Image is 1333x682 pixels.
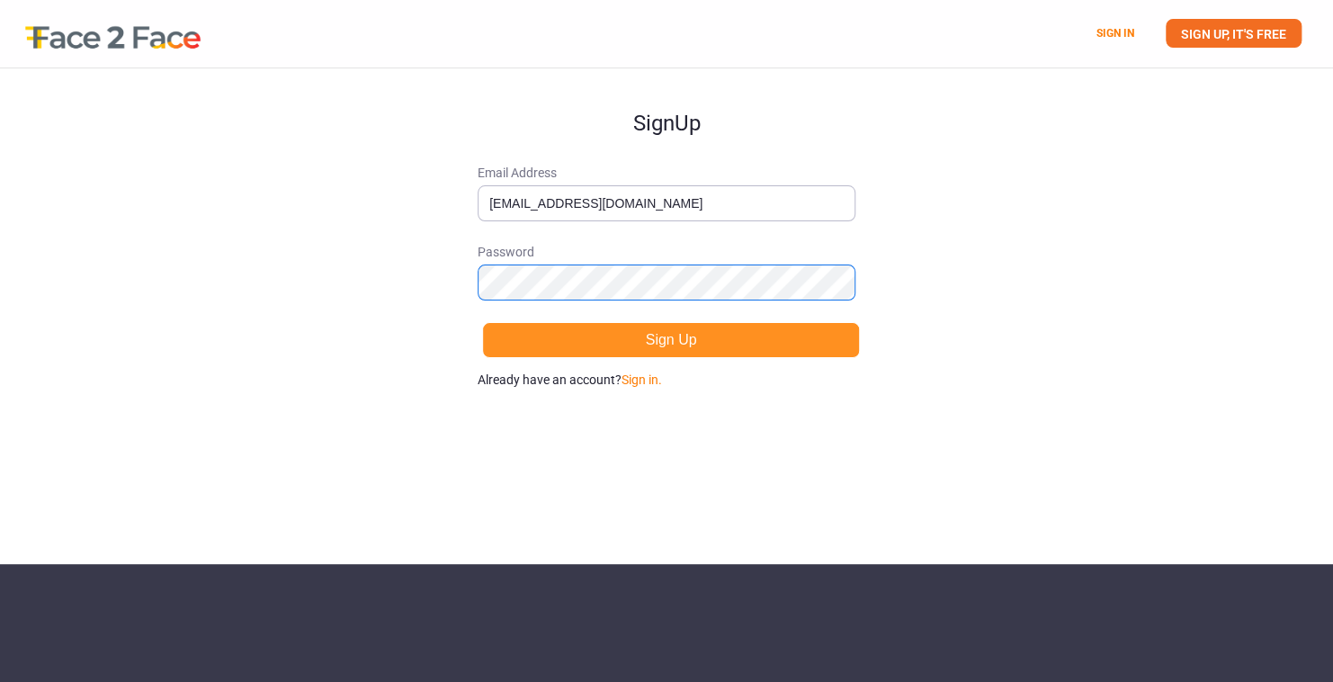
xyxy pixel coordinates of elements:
h1: Sign Up [478,68,855,135]
input: Password [478,265,855,301]
button: Sign Up [482,322,860,358]
a: SIGN UP, IT'S FREE [1166,19,1302,48]
a: Sign in. [622,372,662,387]
a: SIGN IN [1096,27,1134,40]
input: Email Address [478,185,855,221]
p: Already have an account? [478,371,855,389]
span: Email Address [478,164,855,182]
span: Password [478,243,855,261]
